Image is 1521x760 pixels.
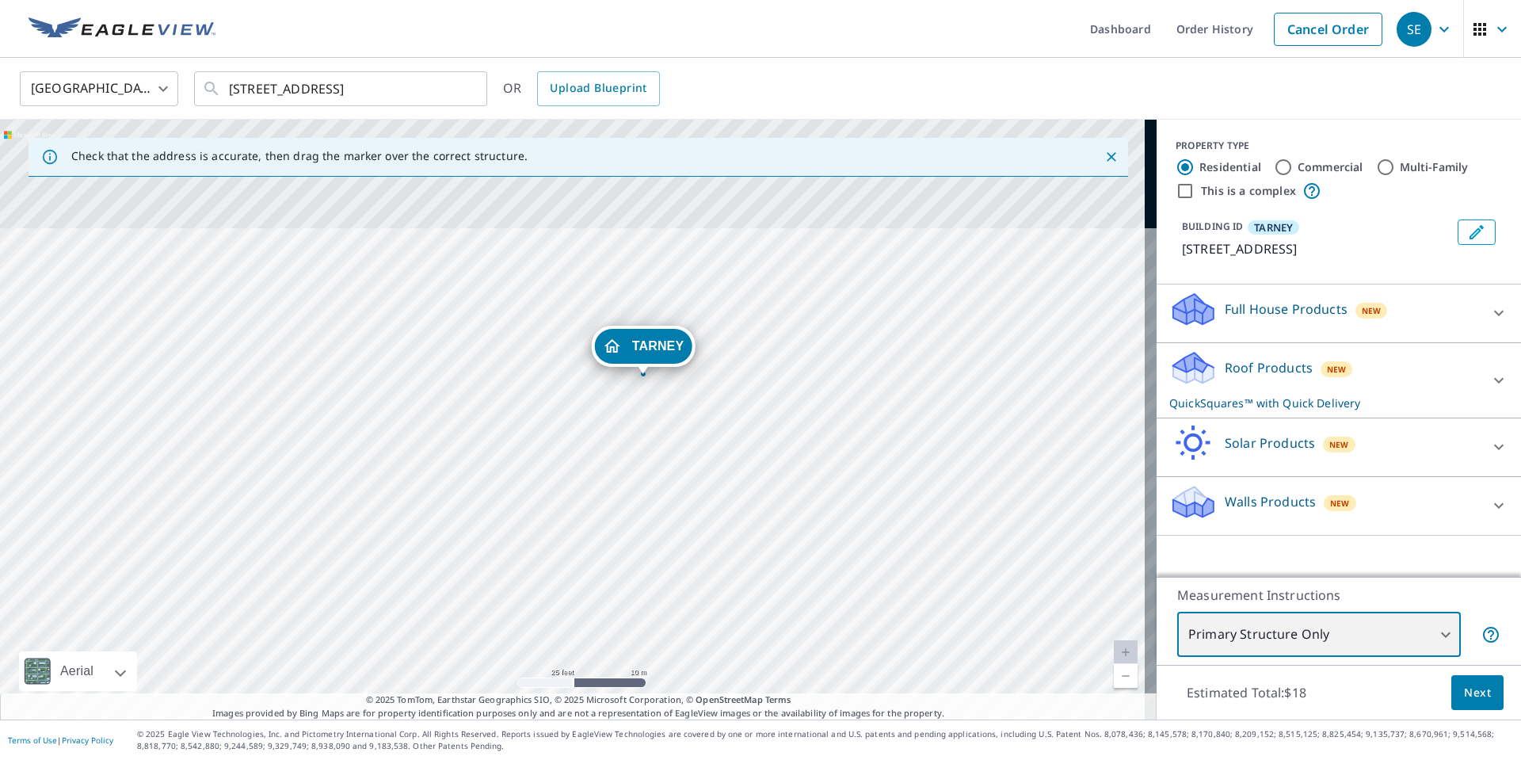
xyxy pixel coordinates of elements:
img: EV Logo [29,17,215,41]
p: Measurement Instructions [1177,586,1500,605]
div: Walls ProductsNew [1169,483,1508,529]
div: OR [503,71,660,106]
a: Privacy Policy [62,735,113,746]
span: Next [1464,683,1491,703]
span: TARNEY [1254,220,1293,235]
label: Commercial [1298,159,1363,175]
span: Your report will include only the primary structure on the property. For example, a detached gara... [1481,625,1500,644]
span: New [1362,304,1382,317]
div: Aerial [55,651,98,691]
a: Upload Blueprint [537,71,659,106]
span: TARNEY [632,340,684,352]
div: [GEOGRAPHIC_DATA] [20,67,178,111]
p: © 2025 Eagle View Technologies, Inc. and Pictometry International Corp. All Rights Reserved. Repo... [137,728,1513,752]
p: Check that the address is accurate, then drag the marker over the correct structure. [71,149,528,163]
span: New [1329,438,1349,451]
button: Edit building TARNEY [1458,220,1496,245]
p: Solar Products [1225,433,1315,453]
span: New [1327,363,1347,376]
div: Full House ProductsNew [1169,291,1508,336]
a: Current Level 20, Zoom Out [1114,664,1138,688]
div: Primary Structure Only [1177,613,1461,657]
p: BUILDING ID [1182,220,1243,233]
p: Walls Products [1225,492,1316,511]
button: Close [1101,147,1122,167]
label: Residential [1199,159,1261,175]
div: Dropped pin, building TARNEY, Residential property, 1959 Tilbury Rd Waterloo, IA 50701 [592,326,696,375]
label: Multi-Family [1400,159,1469,175]
label: This is a complex [1201,183,1296,199]
a: Current Level 20, Zoom In Disabled [1114,640,1138,664]
a: Terms [765,693,791,705]
a: OpenStreetMap [696,693,762,705]
input: Search by address or latitude-longitude [229,67,455,111]
p: Estimated Total: $18 [1174,675,1319,710]
span: New [1330,497,1350,510]
p: Full House Products [1225,300,1348,319]
a: Cancel Order [1274,13,1382,46]
div: SE [1397,12,1431,47]
div: Roof ProductsNewQuickSquares™ with Quick Delivery [1169,349,1508,411]
p: QuickSquares™ with Quick Delivery [1169,395,1480,411]
p: Roof Products [1225,358,1313,377]
span: Upload Blueprint [550,78,646,98]
a: Terms of Use [8,735,57,746]
p: [STREET_ADDRESS] [1182,239,1451,258]
div: Aerial [19,651,137,691]
p: | [8,735,113,745]
div: Solar ProductsNew [1169,425,1508,470]
button: Next [1451,675,1504,711]
div: PROPERTY TYPE [1176,139,1502,153]
span: © 2025 TomTom, Earthstar Geographics SIO, © 2025 Microsoft Corporation, © [366,693,791,707]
